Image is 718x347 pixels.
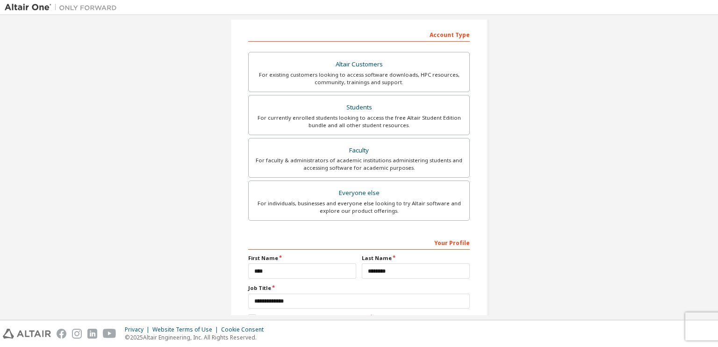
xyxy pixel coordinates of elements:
[72,329,82,339] img: instagram.svg
[254,58,464,71] div: Altair Customers
[125,326,152,333] div: Privacy
[125,333,269,341] p: © 2025 Altair Engineering, Inc. All Rights Reserved.
[87,329,97,339] img: linkedin.svg
[5,3,122,12] img: Altair One
[248,284,470,292] label: Job Title
[254,114,464,129] div: For currently enrolled students looking to access the free Altair Student Edition bundle and all ...
[152,326,221,333] div: Website Terms of Use
[254,101,464,114] div: Students
[248,254,356,262] label: First Name
[248,314,368,322] label: I accept the
[362,254,470,262] label: Last Name
[254,200,464,215] div: For individuals, businesses and everyone else looking to try Altair software and explore our prod...
[3,329,51,339] img: altair_logo.svg
[248,235,470,250] div: Your Profile
[254,187,464,200] div: Everyone else
[248,27,470,42] div: Account Type
[254,71,464,86] div: For existing customers looking to access software downloads, HPC resources, community, trainings ...
[254,157,464,172] div: For faculty & administrators of academic institutions administering students and accessing softwa...
[103,329,116,339] img: youtube.svg
[254,144,464,157] div: Faculty
[57,329,66,339] img: facebook.svg
[291,314,368,322] a: End-User License Agreement
[221,326,269,333] div: Cookie Consent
